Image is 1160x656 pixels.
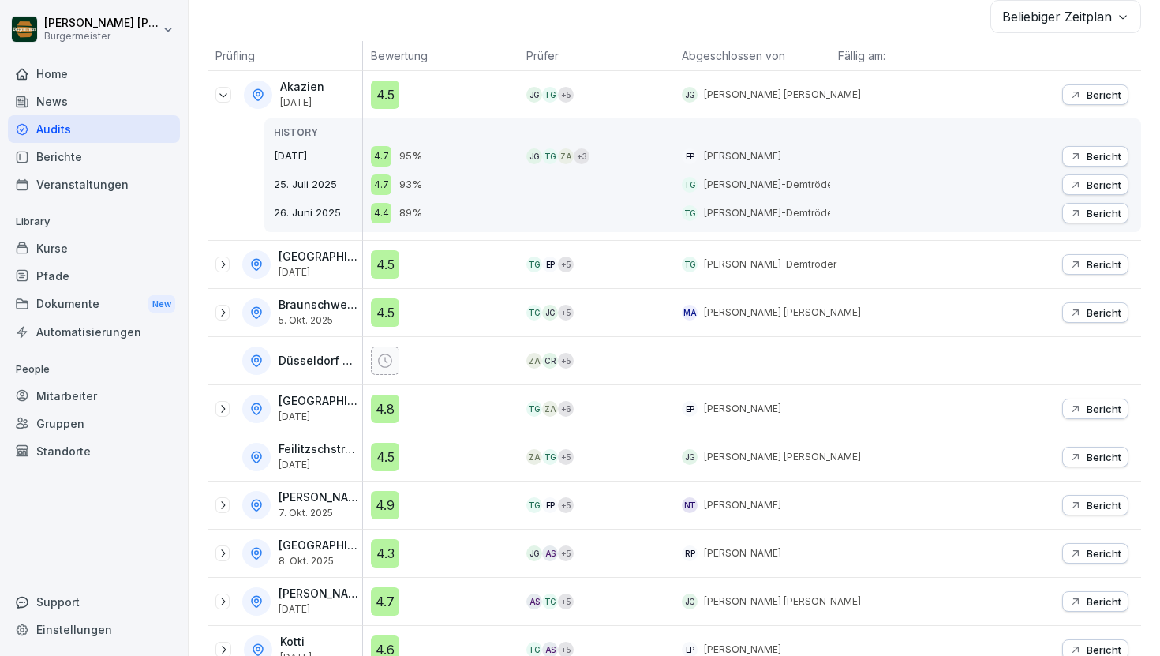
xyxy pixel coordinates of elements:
[279,443,359,456] p: Feilitzschstraße
[1062,146,1128,167] button: Bericht
[1062,591,1128,612] button: Bericht
[371,587,399,616] div: 4.7
[558,353,574,369] div: + 5
[8,115,180,143] a: Audits
[558,449,574,465] div: + 5
[574,148,589,164] div: + 3
[279,604,359,615] p: [DATE]
[558,148,574,164] div: ZA
[399,205,422,221] p: 89%
[371,146,391,167] div: 4.7
[1062,543,1128,564] button: Bericht
[44,31,159,42] p: Burgermeister
[274,126,362,140] p: HISTORY
[682,497,698,513] div: NT
[279,491,359,504] p: [PERSON_NAME]
[8,209,180,234] p: Library
[371,491,399,519] div: 4.9
[1062,254,1128,275] button: Bericht
[280,97,324,108] p: [DATE]
[1087,258,1121,271] p: Bericht
[371,250,399,279] div: 4.5
[704,450,861,464] p: [PERSON_NAME] [PERSON_NAME]
[8,234,180,262] a: Kurse
[1087,451,1121,463] p: Bericht
[8,616,180,643] a: Einstellungen
[1087,499,1121,512] p: Bericht
[8,262,180,290] a: Pfade
[682,305,698,321] div: MA
[371,539,399,568] div: 4.3
[371,443,399,471] div: 4.5
[279,539,359,553] p: [GEOGRAPHIC_DATA]
[1062,399,1128,419] button: Bericht
[1062,447,1128,467] button: Bericht
[704,178,836,192] p: [PERSON_NAME]-Demtröder
[526,305,542,321] div: TG
[704,402,781,416] p: [PERSON_NAME]
[558,401,574,417] div: + 6
[8,143,180,171] a: Berichte
[1087,595,1121,608] p: Bericht
[1087,207,1121,219] p: Bericht
[542,497,558,513] div: EP
[279,395,359,408] p: [GEOGRAPHIC_DATA]
[526,545,542,561] div: JG
[704,88,861,102] p: [PERSON_NAME] [PERSON_NAME]
[682,148,698,164] div: EP
[526,594,542,609] div: AS
[542,449,558,465] div: TG
[279,459,359,470] p: [DATE]
[682,47,821,64] p: Abgeschlossen von
[704,149,781,163] p: [PERSON_NAME]
[542,257,558,272] div: EP
[558,545,574,561] div: + 5
[1087,547,1121,560] p: Bericht
[44,17,159,30] p: [PERSON_NAME] [PERSON_NAME]
[526,148,542,164] div: JG
[8,88,180,115] a: News
[1087,403,1121,415] p: Bericht
[215,47,354,64] p: Prüfling
[399,148,422,164] p: 95%
[1062,302,1128,323] button: Bericht
[8,382,180,410] a: Mitarbeiter
[558,594,574,609] div: + 5
[8,357,180,382] p: People
[682,545,698,561] div: RP
[518,41,674,71] th: Prüfer
[279,587,359,601] p: [PERSON_NAME]
[274,205,362,221] p: 26. Juni 2025
[558,305,574,321] div: + 5
[371,174,391,195] div: 4.7
[542,401,558,417] div: ZA
[558,87,574,103] div: + 5
[274,177,362,193] p: 25. Juli 2025
[280,635,312,649] p: Kotti
[682,594,698,609] div: JG
[371,298,399,327] div: 4.5
[542,87,558,103] div: TG
[682,449,698,465] div: JG
[8,318,180,346] a: Automatisierungen
[1062,174,1128,195] button: Bericht
[279,411,359,422] p: [DATE]
[8,437,180,465] a: Standorte
[526,401,542,417] div: TG
[558,257,574,272] div: + 5
[682,87,698,103] div: JG
[371,81,399,109] div: 4.5
[8,588,180,616] div: Support
[371,395,399,423] div: 4.8
[542,594,558,609] div: TG
[8,60,180,88] a: Home
[1087,306,1121,319] p: Bericht
[704,206,836,220] p: [PERSON_NAME]-Demtröder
